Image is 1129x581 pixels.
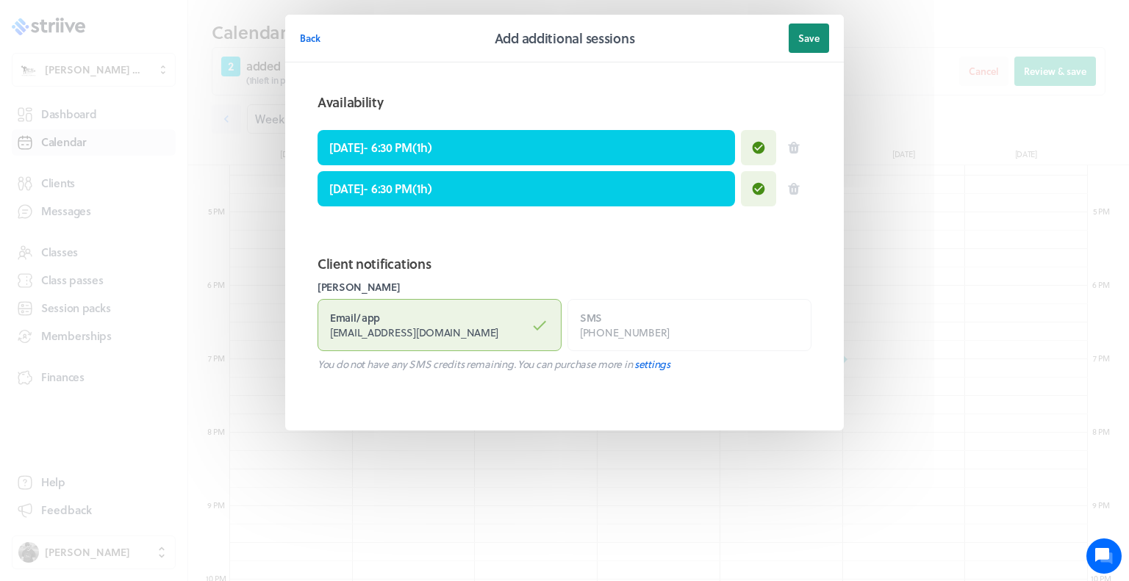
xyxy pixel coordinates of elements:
[330,325,498,340] span: [EMAIL_ADDRESS][DOMAIN_NAME]
[318,92,384,112] h2: Availability
[22,98,272,145] h2: We're here to help. Ask us anything!
[634,356,670,372] a: settings
[318,280,811,295] label: [PERSON_NAME]
[329,139,432,156] p: [DATE] - 6:30 PM ( 1h )
[318,253,811,274] h2: Client notifications
[23,171,271,201] button: New conversation
[43,253,262,282] input: Search articles
[329,180,432,198] p: [DATE] - 6:30 PM ( 1h )
[495,28,635,48] h2: Add additional sessions
[798,32,820,45] span: Save
[20,228,274,246] p: Find an answer quickly
[330,310,380,325] strong: Email / app
[300,32,320,45] span: Back
[1086,538,1122,574] iframe: gist-messenger-bubble-iframe
[580,310,602,325] strong: SMS
[789,24,829,53] button: Save
[580,325,670,340] span: [PHONE_NUMBER]
[300,24,320,53] button: Back
[22,71,272,95] h1: Hi
[318,357,811,372] p: You do not have any SMS credits remaining. You can purchase more in
[95,180,176,192] span: New conversation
